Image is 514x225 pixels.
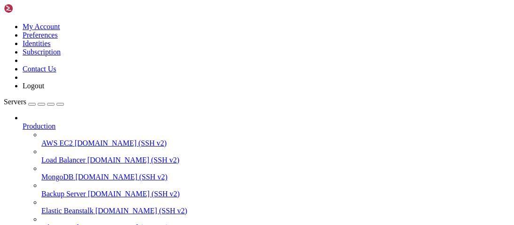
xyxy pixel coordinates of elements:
[4,98,64,106] a: Servers
[41,139,510,147] a: AWS EC2 [DOMAIN_NAME] (SSH v2)
[23,39,51,47] a: Identities
[23,122,510,131] a: Production
[23,23,60,31] a: My Account
[41,190,510,198] a: Backup Server [DOMAIN_NAME] (SSH v2)
[41,156,510,164] a: Load Balancer [DOMAIN_NAME] (SSH v2)
[41,181,510,198] li: Backup Server [DOMAIN_NAME] (SSH v2)
[75,139,167,147] span: [DOMAIN_NAME] (SSH v2)
[41,156,86,164] span: Load Balancer
[23,31,58,39] a: Preferences
[88,190,180,198] span: [DOMAIN_NAME] (SSH v2)
[41,131,510,147] li: AWS EC2 [DOMAIN_NAME] (SSH v2)
[41,173,510,181] a: MongoDB [DOMAIN_NAME] (SSH v2)
[23,65,56,73] a: Contact Us
[4,98,26,106] span: Servers
[41,207,94,215] span: Elastic Beanstalk
[4,4,58,13] img: Shellngn
[75,173,167,181] span: [DOMAIN_NAME] (SSH v2)
[41,198,510,215] li: Elastic Beanstalk [DOMAIN_NAME] (SSH v2)
[23,122,55,130] span: Production
[41,173,73,181] span: MongoDB
[41,139,73,147] span: AWS EC2
[41,147,510,164] li: Load Balancer [DOMAIN_NAME] (SSH v2)
[23,48,61,56] a: Subscription
[23,82,44,90] a: Logout
[41,190,86,198] span: Backup Server
[41,207,510,215] a: Elastic Beanstalk [DOMAIN_NAME] (SSH v2)
[87,156,180,164] span: [DOMAIN_NAME] (SSH v2)
[95,207,188,215] span: [DOMAIN_NAME] (SSH v2)
[41,164,510,181] li: MongoDB [DOMAIN_NAME] (SSH v2)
